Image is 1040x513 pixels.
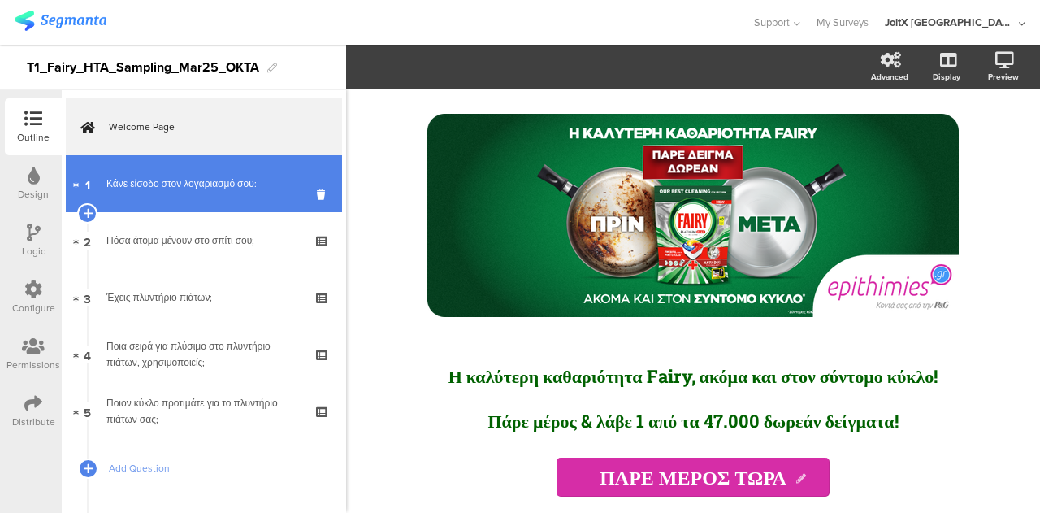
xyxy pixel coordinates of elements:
div: Design [18,187,49,202]
div: Display [933,71,960,83]
a: 3 Έχεις πλυντήριο πιάτων; [66,269,342,326]
div: JoltX [GEOGRAPHIC_DATA] [885,15,1015,30]
span: Η καλύτερη καθαριότητα Fairy, ακόμα και στον σύντομο κύκλο! [448,364,938,388]
div: Permissions [6,358,60,372]
div: Outline [17,130,50,145]
div: Logic [22,244,45,259]
div: Έχεις πλυντήριο πιάτων; [106,289,301,306]
a: 5 Ποιον κύκλο προτιμάτε για το πλυντήριο πιάτων σας; [66,383,342,440]
span: 3 [84,289,91,306]
a: 4 Ποια σειρά για πλύσιμο στο πλυντήριο πιάτων, χρησιμοποιείς; [66,326,342,383]
span: 4 [84,346,91,363]
a: Welcome Page [66,98,342,155]
div: T1_Fairy_HTA_Sampling_Mar25_OKTA [27,54,259,80]
div: Preview [988,71,1019,83]
span: Welcome Page [109,119,317,135]
span: Add Question [109,460,317,476]
img: segmanta logo [15,11,106,31]
span: 5 [84,402,91,420]
span: 2 [84,232,91,250]
a: 2 Πόσα άτομα μένουν στο σπίτι σου; [66,212,342,269]
div: Ποιον κύκλο προτιμάτε για το πλυντήριο πιάτων σας; [106,395,301,428]
div: Advanced [871,71,908,83]
div: Κάνε είσοδο στον λογαριασμό σου: [106,176,301,192]
div: Πόσα άτομα μένουν στο σπίτι σου; [106,233,301,249]
i: Delete [317,187,331,202]
span: Support [754,15,790,30]
a: 1 Κάνε είσοδο στον λογαριασμό σου: [66,155,342,212]
span: 1 [85,175,90,193]
div: Distribute [12,415,55,429]
input: Start [557,458,830,497]
div: Configure [12,301,55,315]
div: Ποια σειρά για πλύσιμο στο πλυντήριο πιάτων, χρησιμοποιείς; [106,338,301,371]
span: Πάρε μέρος & λάβε 1 από τα 47.000 δωρεάν δείγματα! [487,409,898,433]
